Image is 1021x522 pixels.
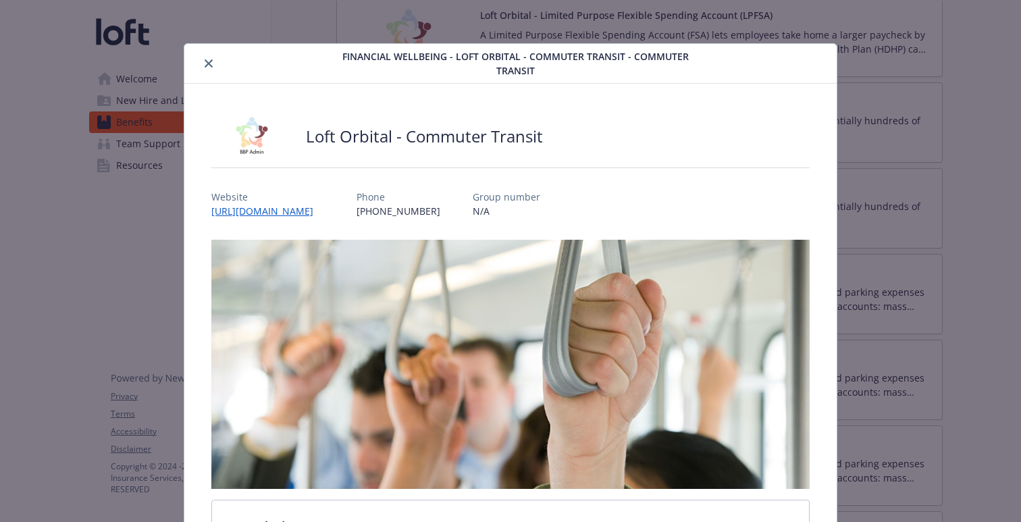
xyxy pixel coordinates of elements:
[211,190,324,204] p: Website
[211,116,292,157] img: BBP Administration
[473,204,540,218] p: N/A
[473,190,540,204] p: Group number
[357,190,440,204] p: Phone
[211,240,810,489] img: banner
[323,49,708,78] span: Financial Wellbeing - Loft Orbital - Commuter Transit - Commuter Transit
[211,205,324,217] a: [URL][DOMAIN_NAME]
[357,204,440,218] p: [PHONE_NUMBER]
[201,55,217,72] button: close
[306,125,543,148] h2: Loft Orbital - Commuter Transit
